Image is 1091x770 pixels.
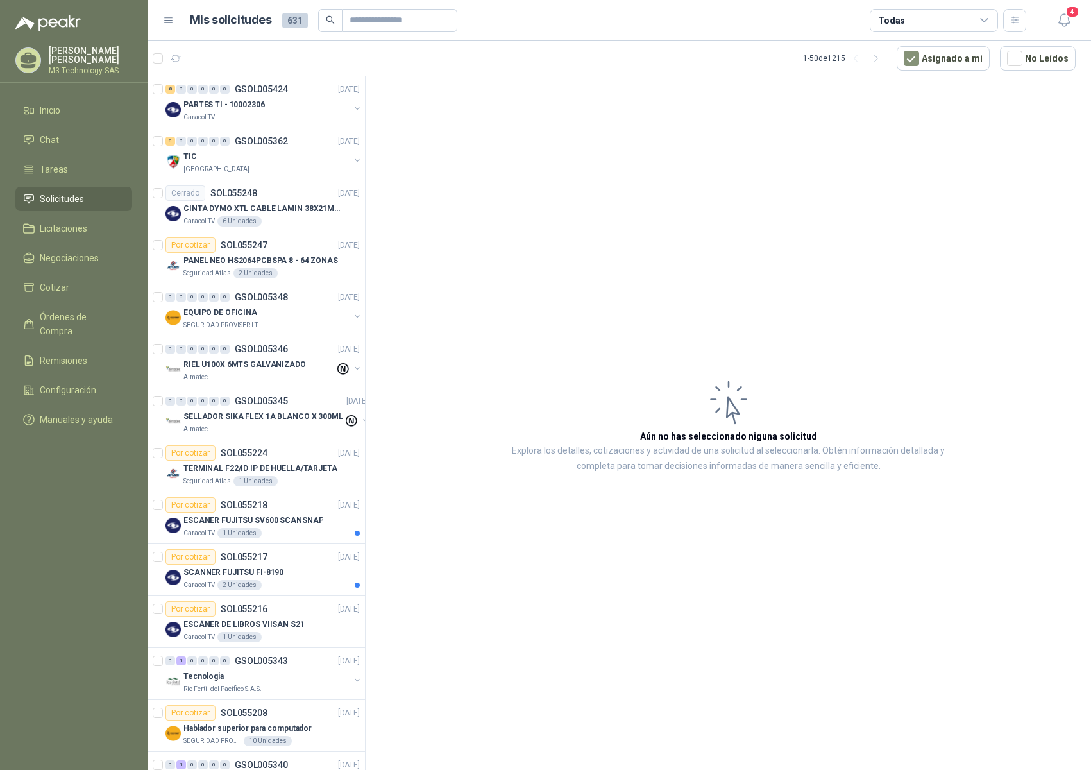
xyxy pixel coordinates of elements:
[233,268,278,278] div: 2 Unidades
[183,307,257,319] p: EQUIPO DE OFICINA
[165,341,362,382] a: 0 0 0 0 0 0 GSOL005346[DATE] Company LogoRIEL U100X 6MTS GALVANIZADOAlmatec
[15,187,132,211] a: Solicitudes
[165,656,175,665] div: 0
[40,162,68,176] span: Tareas
[198,85,208,94] div: 0
[221,449,267,458] p: SOL055224
[183,99,265,111] p: PARTES TI - 10002306
[183,580,215,590] p: Caracol TV
[187,85,197,94] div: 0
[40,280,69,295] span: Cotizar
[183,684,262,694] p: Rio Fertil del Pacífico S.A.S.
[338,551,360,563] p: [DATE]
[183,515,323,527] p: ESCANER FUJITSU SV600 SCANSNAP
[183,671,224,683] p: Tecnologia
[217,632,262,642] div: 1 Unidades
[176,760,186,769] div: 1
[15,157,132,182] a: Tareas
[235,397,288,406] p: GSOL005345
[209,85,219,94] div: 0
[338,239,360,252] p: [DATE]
[1053,9,1076,32] button: 4
[1065,6,1079,18] span: 4
[338,343,360,355] p: [DATE]
[209,760,219,769] div: 0
[165,206,181,221] img: Company Logo
[165,674,181,689] img: Company Logo
[165,466,181,481] img: Company Logo
[220,397,230,406] div: 0
[176,85,186,94] div: 0
[15,407,132,432] a: Manuales y ayuda
[235,85,288,94] p: GSOL005424
[49,46,132,64] p: [PERSON_NAME] [PERSON_NAME]
[165,345,175,354] div: 0
[217,528,262,538] div: 1 Unidades
[40,383,96,397] span: Configuración
[183,164,249,175] p: [GEOGRAPHIC_DATA]
[282,13,308,28] span: 631
[165,154,181,169] img: Company Logo
[198,345,208,354] div: 0
[183,320,264,330] p: SEGURIDAD PROVISER LTDA
[165,137,175,146] div: 3
[15,15,81,31] img: Logo peakr
[176,345,186,354] div: 0
[187,345,197,354] div: 0
[209,397,219,406] div: 0
[165,726,181,741] img: Company Logo
[338,707,360,719] p: [DATE]
[1000,46,1076,71] button: No Leídos
[209,137,219,146] div: 0
[40,354,87,368] span: Remisiones
[165,362,181,377] img: Company Logo
[220,345,230,354] div: 0
[165,102,181,117] img: Company Logo
[187,760,197,769] div: 0
[338,187,360,200] p: [DATE]
[148,180,365,232] a: CerradoSOL055248[DATE] Company LogoCINTA DYMO XTL CABLE LAMIN 38X21MMBLANCOCaracol TV6 Unidades
[183,372,208,382] p: Almatec
[165,622,181,637] img: Company Logo
[165,237,216,253] div: Por cotizar
[148,492,365,544] a: Por cotizarSOL055218[DATE] Company LogoESCANER FUJITSU SV600 SCANSNAPCaracol TV1 Unidades
[198,656,208,665] div: 0
[148,544,365,596] a: Por cotizarSOL055217[DATE] Company LogoSCANNER FUJITSU FI-8190Caracol TV2 Unidades
[15,128,132,152] a: Chat
[640,429,817,443] h3: Aún no has seleccionado niguna solicitud
[15,275,132,300] a: Cotizar
[165,258,181,273] img: Company Logo
[183,268,231,278] p: Seguridad Atlas
[165,310,181,325] img: Company Logo
[803,48,886,69] div: 1 - 50 de 1215
[187,137,197,146] div: 0
[165,393,371,434] a: 0 0 0 0 0 0 GSOL005345[DATE] Company LogoSELLADOR SIKA FLEX 1A BLANCO X 300MLAlmatec
[183,112,215,123] p: Caracol TV
[40,310,120,338] span: Órdenes de Compra
[221,241,267,250] p: SOL055247
[15,216,132,241] a: Licitaciones
[165,289,362,330] a: 0 0 0 0 0 0 GSOL005348[DATE] Company LogoEQUIPO DE OFICINASEGURIDAD PROVISER LTDA
[165,414,181,429] img: Company Logo
[233,476,278,486] div: 1 Unidades
[40,221,87,235] span: Licitaciones
[235,656,288,665] p: GSOL005343
[15,246,132,270] a: Negociaciones
[221,552,267,561] p: SOL055217
[221,708,267,717] p: SOL055208
[40,192,84,206] span: Solicitudes
[183,723,312,735] p: Hablador superior para computador
[220,293,230,302] div: 0
[338,447,360,459] p: [DATE]
[220,656,230,665] div: 0
[165,445,216,461] div: Por cotizar
[183,632,215,642] p: Caracol TV
[183,476,231,486] p: Seguridad Atlas
[220,137,230,146] div: 0
[176,293,186,302] div: 0
[176,397,186,406] div: 0
[176,656,186,665] div: 1
[183,424,208,434] p: Almatec
[165,397,175,406] div: 0
[326,15,335,24] span: search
